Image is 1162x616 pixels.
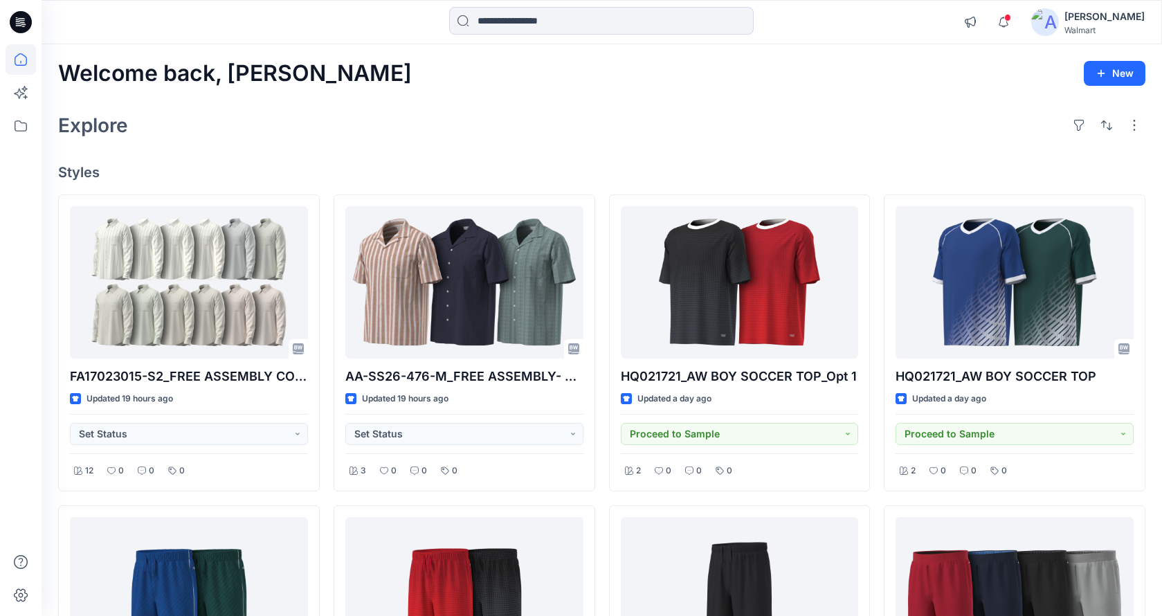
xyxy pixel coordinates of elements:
[345,367,583,386] p: AA-SS26-476-M_FREE ASSEMBLY- ONE POCKET CAMP SHIRT
[118,464,124,478] p: 0
[896,206,1134,359] a: HQ021721_AW BOY SOCCER TOP
[636,464,641,478] p: 2
[1064,8,1145,25] div: [PERSON_NAME]
[912,392,986,406] p: Updated a day ago
[971,464,977,478] p: 0
[911,464,916,478] p: 2
[896,367,1134,386] p: HQ021721_AW BOY SOCCER TOP
[85,464,93,478] p: 12
[727,464,732,478] p: 0
[1031,8,1059,36] img: avatar
[58,61,412,87] h2: Welcome back, [PERSON_NAME]
[149,464,154,478] p: 0
[58,164,1145,181] h4: Styles
[361,464,366,478] p: 3
[345,206,583,359] a: AA-SS26-476-M_FREE ASSEMBLY- ONE POCKET CAMP SHIRT
[1001,464,1007,478] p: 0
[421,464,427,478] p: 0
[621,367,859,386] p: HQ021721_AW BOY SOCCER TOP_Opt 1
[70,367,308,386] p: FA17023015-S2_FREE ASSEMBLY CORE LS OXFORD SHIRT
[70,206,308,359] a: FA17023015-S2_FREE ASSEMBLY CORE LS OXFORD SHIRT
[666,464,671,478] p: 0
[391,464,397,478] p: 0
[362,392,448,406] p: Updated 19 hours ago
[58,114,128,136] h2: Explore
[621,206,859,359] a: HQ021721_AW BOY SOCCER TOP_Opt 1
[637,392,711,406] p: Updated a day ago
[1064,25,1145,35] div: Walmart
[941,464,946,478] p: 0
[1084,61,1145,86] button: New
[696,464,702,478] p: 0
[87,392,173,406] p: Updated 19 hours ago
[452,464,457,478] p: 0
[179,464,185,478] p: 0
